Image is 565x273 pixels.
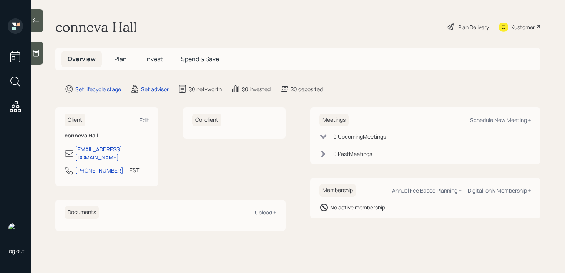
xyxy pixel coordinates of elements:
[189,85,222,93] div: $0 net-worth
[114,55,127,63] span: Plan
[319,184,356,197] h6: Membership
[141,85,169,93] div: Set advisor
[242,85,271,93] div: $0 invested
[192,114,221,126] h6: Co-client
[511,23,535,31] div: Kustomer
[470,116,531,124] div: Schedule New Meeting +
[6,247,25,255] div: Log out
[68,55,96,63] span: Overview
[255,209,276,216] div: Upload +
[319,114,349,126] h6: Meetings
[75,145,149,161] div: [EMAIL_ADDRESS][DOMAIN_NAME]
[65,206,99,219] h6: Documents
[458,23,489,31] div: Plan Delivery
[392,187,462,194] div: Annual Fee Based Planning +
[333,132,386,141] div: 0 Upcoming Meeting s
[75,85,121,93] div: Set lifecycle stage
[130,166,139,174] div: EST
[75,166,123,174] div: [PHONE_NUMBER]
[55,18,137,35] h1: conneva Hall
[65,114,85,126] h6: Client
[65,132,149,139] h6: conneva Hall
[330,203,385,211] div: No active membership
[8,223,23,238] img: retirable_logo.png
[181,55,219,63] span: Spend & Save
[140,116,149,124] div: Edit
[145,55,163,63] span: Invest
[333,150,372,158] div: 0 Past Meeting s
[468,187,531,194] div: Digital-only Membership +
[291,85,323,93] div: $0 deposited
